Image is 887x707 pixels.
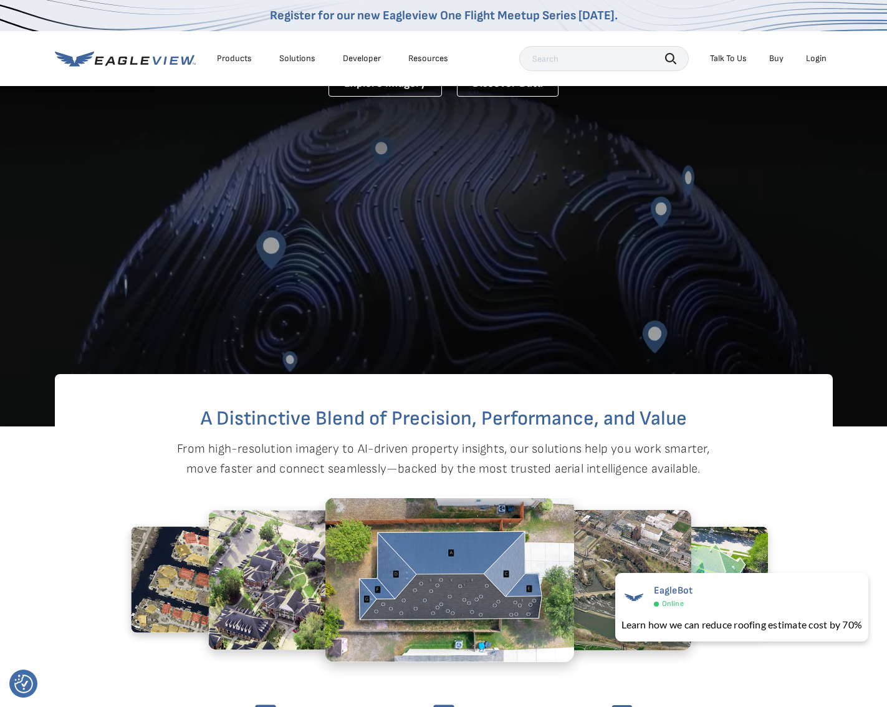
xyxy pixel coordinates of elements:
[14,675,33,693] img: Revisit consent button
[769,53,784,64] a: Buy
[217,53,252,64] div: Products
[408,53,448,64] div: Resources
[621,617,862,632] div: Learn how we can reduce roofing estimate cost by 70%
[208,510,420,650] img: 1.2.png
[343,53,381,64] a: Developer
[662,599,684,608] span: Online
[479,510,691,650] img: 3.2.png
[14,675,33,693] button: Consent Preferences
[519,46,689,71] input: Search
[621,585,646,610] img: EagleBot
[177,439,711,479] p: From high-resolution imagery to AI-driven property insights, our solutions help you work smarter,...
[325,498,574,662] img: 2.2.png
[279,53,315,64] div: Solutions
[270,8,618,23] a: Register for our new Eagleview One Flight Meetup Series [DATE].
[105,409,783,429] h2: A Distinctive Blend of Precision, Performance, and Value
[710,53,747,64] div: Talk To Us
[131,526,293,633] img: 5.2.png
[654,585,693,597] span: EagleBot
[806,53,827,64] div: Login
